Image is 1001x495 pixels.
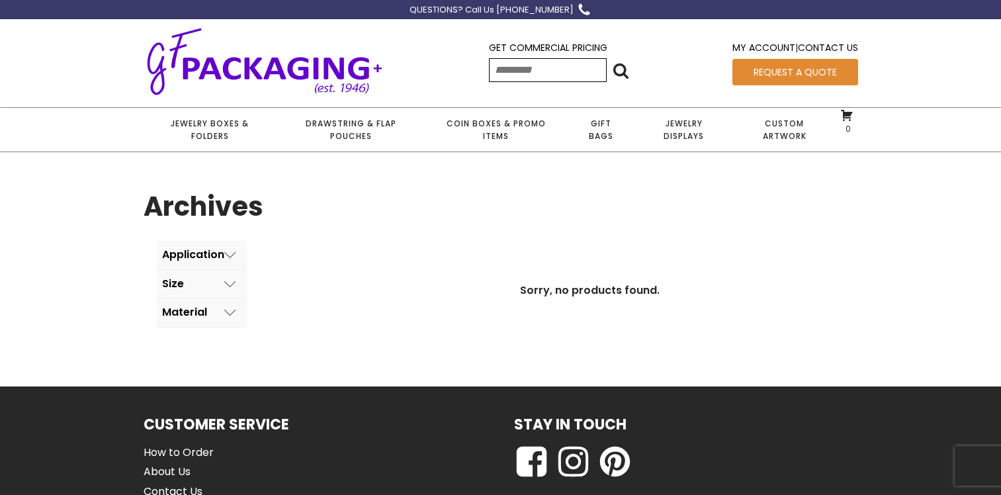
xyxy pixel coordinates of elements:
[514,413,627,436] h1: Stay in Touch
[798,41,858,54] a: Contact Us
[277,108,425,152] a: Drawstring & Flap Pouches
[162,278,184,290] div: Size
[489,41,607,54] a: Get Commercial Pricing
[144,413,289,436] h1: Customer Service
[144,463,245,480] a: About Us
[732,40,858,58] div: |
[842,123,851,134] span: 0
[410,3,574,17] div: QUESTIONS? Call Us [PHONE_NUMBER]
[144,108,277,152] a: Jewelry Boxes & Folders
[733,108,836,152] a: Custom Artwork
[157,298,247,327] button: Material
[567,108,635,152] a: Gift Bags
[840,109,853,134] a: 0
[144,185,263,228] h1: Archives
[144,25,386,97] img: GF Packaging + - Established 1946
[425,108,566,152] a: Coin Boxes & Promo Items
[635,108,733,152] a: Jewelry Displays
[162,306,207,318] div: Material
[345,251,835,330] div: Sorry, no products found.
[157,270,247,298] button: Size
[732,59,858,85] a: Request a Quote
[157,241,247,269] button: Application
[162,249,224,261] div: Application
[144,444,245,461] a: How to Order
[732,41,795,54] a: My Account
